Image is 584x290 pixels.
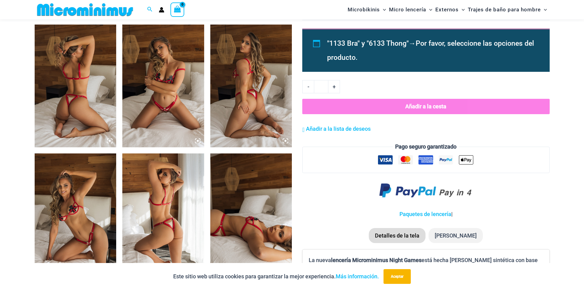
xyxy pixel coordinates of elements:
font: Añadir a la cesta [405,103,446,110]
font: Detalles de la tela [375,232,419,239]
a: Ver carrito de compras, vacío [170,2,185,17]
span: Alternar menú [380,2,386,17]
span: Alternar menú [459,2,465,17]
img: Juegos Nocturnos Rojo 1133 Bralette 6133 Tanga [210,25,292,147]
font: Trajes de baño para hombre [468,6,541,13]
font: Añadir a la lista de deseos [306,126,371,132]
img: Juegos Nocturnos Rojo 1133 Bralette 6133 Tanga [210,153,292,276]
img: Juegos Nocturnos Rojo 1133 Bralette 6133 Tanga [35,25,116,147]
font: - [307,83,309,90]
a: Más información. [336,273,379,280]
img: Juegos Nocturnos Rojo 1133 Bralette 6133 Tanga [122,153,204,276]
a: Micro lenceríaAlternar menúAlternar menú [387,2,434,17]
span: Alternar menú [541,2,547,17]
a: Enlace del icono de la cuenta [159,7,164,13]
img: Juegos Nocturnos Rojo 1133 Bralette 6133 Tanga [122,25,204,147]
font: + [333,83,336,90]
font: Micro lencería [389,6,426,13]
font: Aceptar [391,274,403,279]
font: Externos [435,6,459,13]
a: Trajes de baño para hombreAlternar menúAlternar menú [466,2,548,17]
a: Añadir a la lista de deseos [302,124,371,133]
img: MM SHOP LOGO PLANO [35,3,136,17]
font: está hecha [PERSON_NAME] sintética con base elástica. ¡Esta sensual lencería con piercings hará q... [309,257,538,273]
font: lencería Microminimus Night Games [331,257,422,263]
input: Cantidad de producto [314,80,328,93]
font: "1133 Bra" y "6133 Thong" [327,39,409,48]
a: - [302,80,314,93]
font: La nueva [309,257,331,263]
font: Microbikinis [348,6,380,13]
font: Pago seguro garantizado [395,143,456,150]
span: Alternar menú [426,2,432,17]
img: Juegos Nocturnos Rojo 1133 Bralette 6133 Tanga [35,153,116,276]
button: Aceptar [384,269,411,284]
a: Paquetes de lencería [399,211,451,217]
font: → [409,39,416,48]
font: [PERSON_NAME] [435,232,477,239]
font: Este sitio web utiliza cookies para garantizar la mejor experiencia. [173,273,336,280]
a: MicrobikinisAlternar menúAlternar menú [346,2,387,17]
a: Enlace del icono de búsqueda [147,6,153,14]
font: | [451,211,452,217]
button: Añadir a la cesta [302,99,549,114]
a: ExternosAlternar menúAlternar menú [434,2,466,17]
font: Por favor, seleccione las opciones del producto. [327,39,534,62]
nav: Navegación del sitio [345,1,550,18]
a: + [328,80,340,93]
